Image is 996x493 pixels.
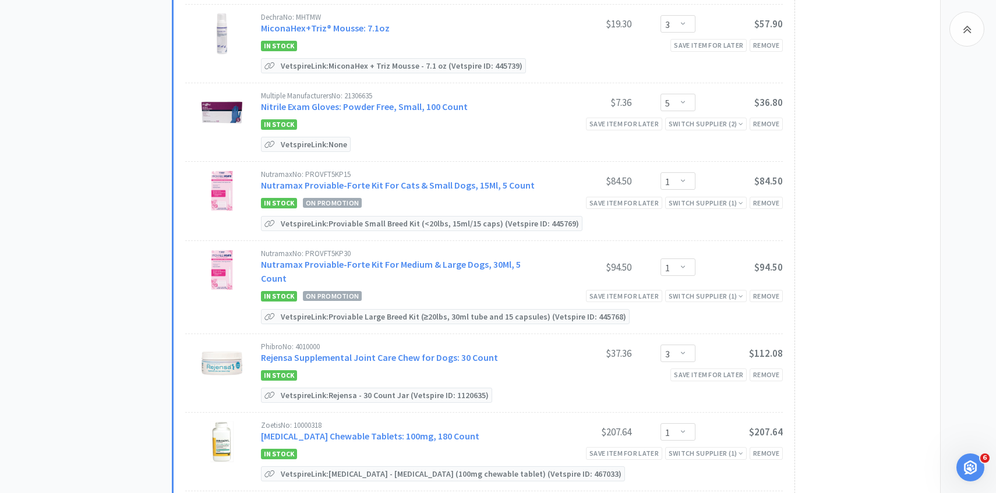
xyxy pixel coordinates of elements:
[586,118,662,130] div: Save item for later
[261,119,297,130] span: In Stock
[202,92,242,133] img: 9605520e39a848baadb003dbea4d57a7_471991.jpeg
[303,291,362,301] span: On Promotion
[202,250,242,290] img: 8fe042f975de4423ab1d7d2864bc0ce3.png
[754,96,783,109] span: $36.80
[980,453,990,463] span: 6
[261,421,544,429] div: Zoetis No: 10000318
[669,118,743,129] div: Switch Supplier ( 2 )
[261,22,390,34] a: MiconaHex+Triz® Mousse: 7.1oz
[261,171,544,178] div: Nutramax No: PROVFT5KP15
[544,260,631,274] div: $94.50
[261,258,521,284] a: Nutramax Proviable-Forte Kit For Medium & Large Dogs, 30Ml, 5 Count
[586,290,662,302] div: Save item for later
[586,197,662,209] div: Save item for later
[261,92,544,100] div: Multiple Manufacturers No: 21306635
[544,95,631,109] div: $7.36
[754,261,783,274] span: $94.50
[544,425,631,439] div: $207.64
[544,17,631,31] div: $19.30
[750,447,783,459] div: Remove
[261,13,544,21] div: Dechra No: MHTMW
[202,343,242,384] img: 6bacb4793a9c46f8ae3b6e1197676e45_295396.jpeg
[749,347,783,360] span: $112.08
[261,291,297,302] span: In Stock
[261,430,479,442] a: [MEDICAL_DATA] Chewable Tablets: 100mg, 180 Count
[670,368,747,381] div: Save item for later
[544,174,631,188] div: $84.50
[750,118,783,130] div: Remove
[261,179,535,191] a: Nutramax Proviable-Forte Kit For Cats & Small Dogs, 15Ml, 5 Count
[278,59,525,73] p: Vetspire Link: MiconaHex + Triz Mousse - 7.1 oz (Vetspire ID: 445739)
[261,198,297,208] span: In Stock
[261,370,297,381] span: In Stock
[754,175,783,187] span: $84.50
[670,39,747,51] div: Save item for later
[669,197,743,208] div: Switch Supplier ( 1 )
[754,17,783,30] span: $57.90
[750,197,783,209] div: Remove
[261,449,297,459] span: In Stock
[303,198,362,208] span: On Promotion
[544,346,631,360] div: $37.36
[278,217,582,230] p: Vetspire Link: Proviable Small Breed Kit (<20lbs, 15ml/15 caps) (Vetspire ID: 445769)
[261,250,544,257] div: Nutramax No: PROVFT5KP30
[202,171,242,211] img: b7c98302dffc46239c098f47b49e080c.png
[669,448,743,459] div: Switch Supplier ( 1 )
[750,368,783,381] div: Remove
[261,101,468,112] a: Nitrile Exam Gloves: Powder Free, Small, 100 Count
[202,13,242,54] img: d4b14366e1b64d9f9969ee6df2624e77_220634.jpeg
[278,137,350,151] p: Vetspire Link: None
[669,290,743,302] div: Switch Supplier ( 1 )
[278,310,630,324] p: Vetspire Link: Proviable Large Breed Kit (≥20lbs, 30ml tube and 15 capsules) (Vetspire ID: 445768)
[956,453,984,481] iframe: Intercom live chat
[278,388,492,402] p: Vetspire Link: Rejensa - 30 Count Jar (Vetspire ID: 1120635)
[261,352,498,363] a: Rejensa Supplemental Joint Care Chew for Dogs: 30 Count
[278,467,624,481] p: Vetspire Link: [MEDICAL_DATA] - [MEDICAL_DATA] (100mg chewable tablet) (Vetspire ID: 467033)
[202,421,242,462] img: a5f3d36084be4e06a9d0a5168f4a791d_55387.jpeg
[749,425,783,438] span: $207.64
[750,39,783,51] div: Remove
[586,447,662,459] div: Save item for later
[261,41,297,51] span: In Stock
[750,290,783,302] div: Remove
[261,343,544,350] div: Phibro No: 4010000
